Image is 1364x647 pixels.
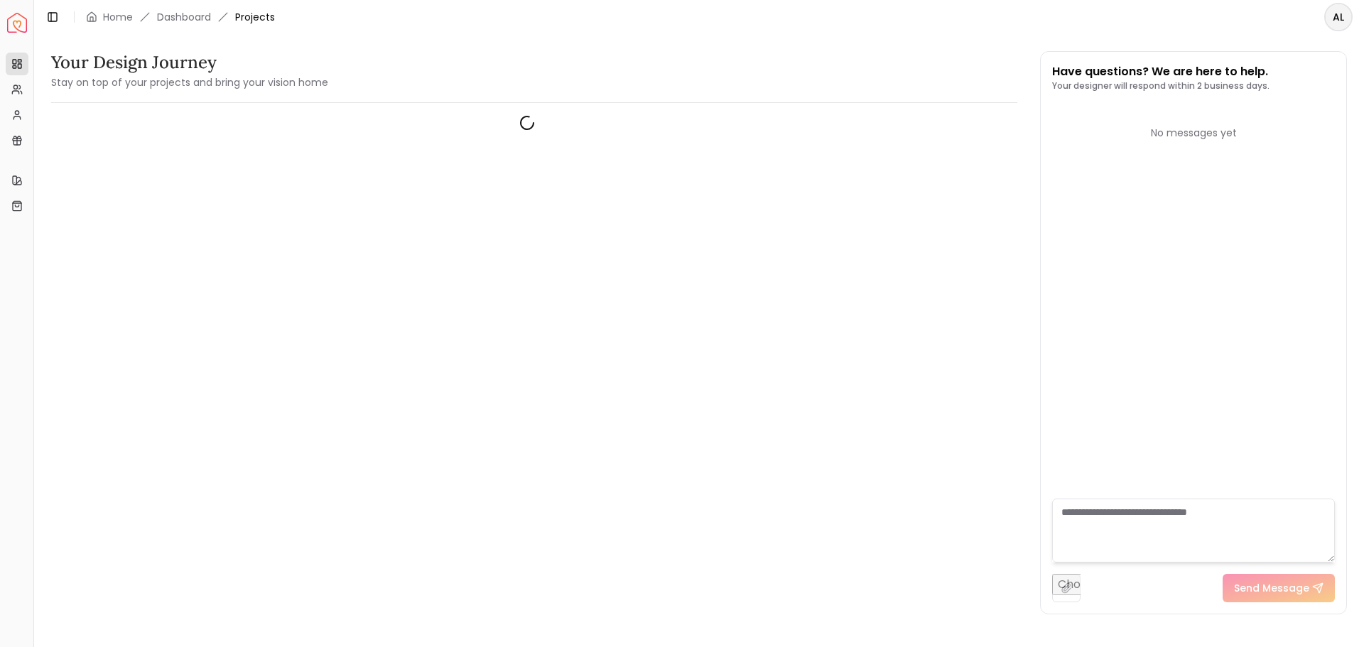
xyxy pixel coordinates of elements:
[157,10,211,24] a: Dashboard
[1052,80,1270,92] p: Your designer will respond within 2 business days.
[51,51,328,74] h3: Your Design Journey
[1324,3,1353,31] button: AL
[103,10,133,24] a: Home
[51,75,328,89] small: Stay on top of your projects and bring your vision home
[235,10,275,24] span: Projects
[1052,63,1270,80] p: Have questions? We are here to help.
[1052,126,1335,140] div: No messages yet
[7,13,27,33] a: Spacejoy
[1326,4,1351,30] span: AL
[7,13,27,33] img: Spacejoy Logo
[86,10,275,24] nav: breadcrumb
